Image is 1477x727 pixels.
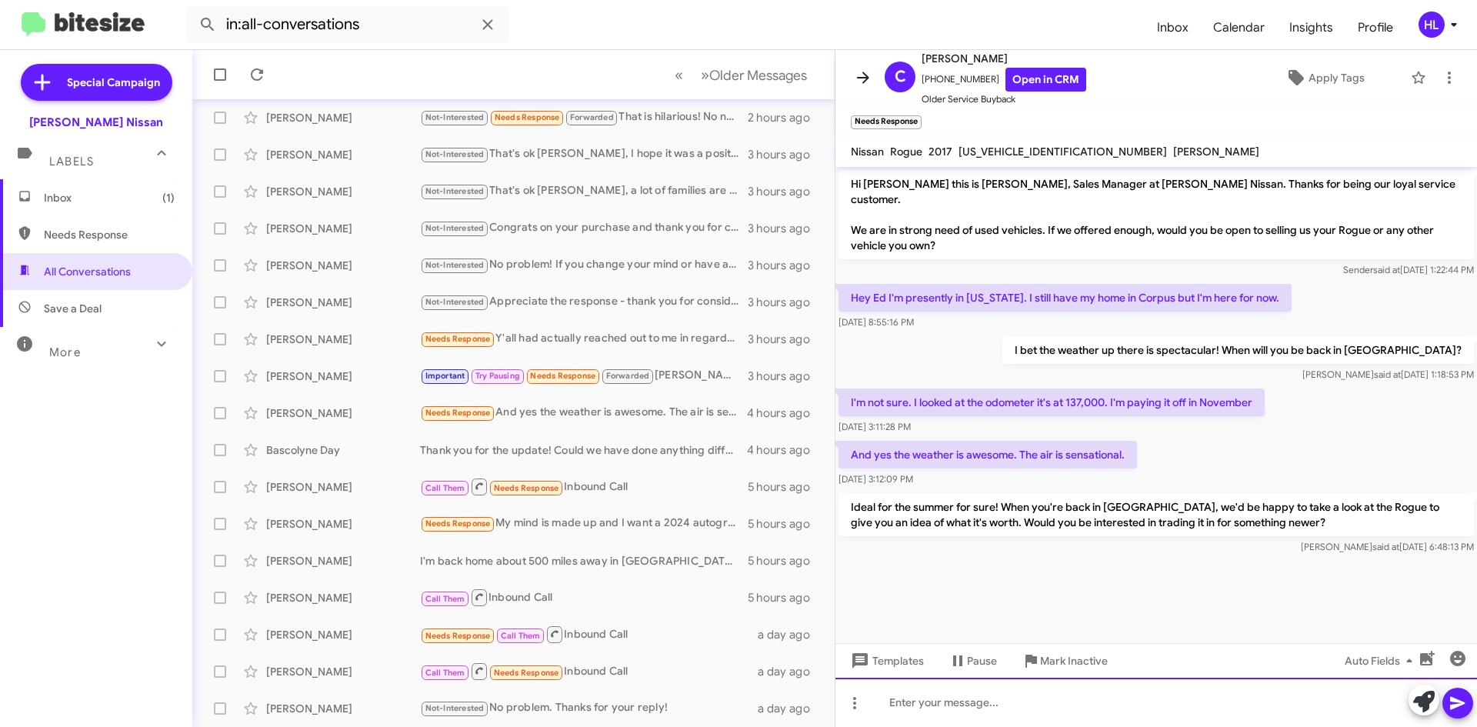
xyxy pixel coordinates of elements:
p: Hey Ed I'm presently in [US_STATE]. I still have my home in Corpus but I'm here for now. [839,284,1292,312]
div: Y'all had actually reached out to me in regards to buying my vehicle [420,330,748,348]
p: I bet the weather up there is spectacular! When will you be back in [GEOGRAPHIC_DATA]? [1002,336,1474,364]
div: Appreciate the response - thank you for considering us! [420,293,748,311]
span: Call Them [501,631,541,641]
div: 3 hours ago [748,221,822,236]
div: 3 hours ago [748,147,822,162]
a: Special Campaign [21,64,172,101]
div: That is hilarious! No need it was just somebody trying to be funny. I took it as that as well. Th... [420,108,748,126]
span: Inbox [44,190,175,205]
span: Not-Interested [425,112,485,122]
span: Not-Interested [425,186,485,196]
div: [PERSON_NAME] [266,405,420,421]
span: (1) [162,190,175,205]
div: [PERSON_NAME] [266,664,420,679]
div: 2 hours ago [748,110,822,125]
div: 3 hours ago [748,184,822,199]
span: [PERSON_NAME] [922,49,1086,68]
span: Needs Response [425,631,491,641]
div: a day ago [758,627,822,642]
div: That's ok [PERSON_NAME], a lot of families are struggling right now - things are getting better s... [420,182,748,200]
span: Call Them [425,483,465,493]
span: Not-Interested [425,223,485,233]
span: » [701,65,709,85]
button: Auto Fields [1332,647,1431,675]
span: Older Messages [709,67,807,84]
a: Insights [1277,5,1345,50]
div: 3 hours ago [748,295,822,310]
span: Needs Response [530,371,595,381]
p: And yes the weather is awesome. The air is sensational. [839,441,1137,469]
span: Mark Inactive [1040,647,1108,675]
span: Try Pausing [475,371,520,381]
span: Needs Response [494,668,559,678]
span: Call Them [425,594,465,604]
div: 4 hours ago [747,442,822,458]
button: Pause [936,647,1009,675]
button: Mark Inactive [1009,647,1120,675]
nav: Page navigation example [666,59,816,91]
div: 5 hours ago [748,516,822,532]
button: Previous [665,59,692,91]
div: No problem! If you change your mind or have any questions in the future, feel free to reach out. ... [420,256,748,274]
span: Needs Response [425,408,491,418]
span: Not-Interested [425,297,485,307]
span: Forwarded [566,111,617,125]
p: Hi [PERSON_NAME] this is [PERSON_NAME], Sales Manager at [PERSON_NAME] Nissan. Thanks for being o... [839,170,1474,259]
div: 3 hours ago [748,369,822,384]
p: Ideal for the summer for sure! When you're back in [GEOGRAPHIC_DATA], we'd be happy to take a loo... [839,493,1474,536]
span: « [675,65,683,85]
div: 3 hours ago [748,332,822,347]
span: Sender [DATE] 1:22:44 PM [1343,264,1474,275]
span: [PERSON_NAME] [1173,145,1259,158]
div: That's ok [PERSON_NAME], I hope it was a positive ownership experience and appreciate your respon... [420,145,748,163]
div: [PERSON_NAME] [266,110,420,125]
span: Not-Interested [425,149,485,159]
div: Bascolyne Day [266,442,420,458]
div: I'm back home about 500 miles away in [GEOGRAPHIC_DATA]. My family talked me out of it especially... [420,553,748,569]
div: Inbound Call [420,477,748,496]
span: All Conversations [44,264,131,279]
span: Needs Response [425,519,491,529]
span: Auto Fields [1345,647,1419,675]
span: More [49,345,81,359]
div: Congrats on your purchase and thank you for considering us! [420,219,748,237]
span: Older Service Buyback [922,92,1086,107]
div: [PERSON_NAME] [266,221,420,236]
div: No problem. Thanks for your reply! [420,699,758,717]
span: Save a Deal [44,301,102,316]
button: HL [1405,12,1460,38]
span: [PERSON_NAME] [DATE] 6:48:13 PM [1301,541,1474,552]
div: [PERSON_NAME] [266,295,420,310]
span: Needs Response [44,227,175,242]
a: Calendar [1201,5,1277,50]
span: Inbox [1145,5,1201,50]
p: I'm not sure. I looked at the odometer it's at 137,000. I'm paying it off in November [839,389,1265,416]
span: [DATE] 8:55:16 PM [839,316,914,328]
div: 5 hours ago [748,479,822,495]
span: Needs Response [495,112,560,122]
span: [DATE] 3:12:09 PM [839,473,913,485]
a: Profile [1345,5,1405,50]
div: [PERSON_NAME] [266,147,420,162]
div: [PERSON_NAME] [266,332,420,347]
span: [PHONE_NUMBER] [922,68,1086,92]
span: [PERSON_NAME] [DATE] 1:18:53 PM [1302,369,1474,380]
div: [PERSON_NAME] [266,701,420,716]
span: said at [1374,369,1401,380]
span: Needs Response [494,483,559,493]
div: [PERSON_NAME] [266,590,420,605]
button: Apply Tags [1245,64,1403,92]
span: said at [1373,264,1400,275]
div: Thank you for the update! Could we have done anything differently to earn your business? Was it j... [420,442,747,458]
div: HL [1419,12,1445,38]
button: Templates [835,647,936,675]
div: [PERSON_NAME] [266,516,420,532]
span: Pause [967,647,997,675]
span: Rogue [890,145,922,158]
div: 5 hours ago [748,553,822,569]
span: Templates [848,647,924,675]
div: 4 hours ago [747,405,822,421]
span: Call Them [425,668,465,678]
